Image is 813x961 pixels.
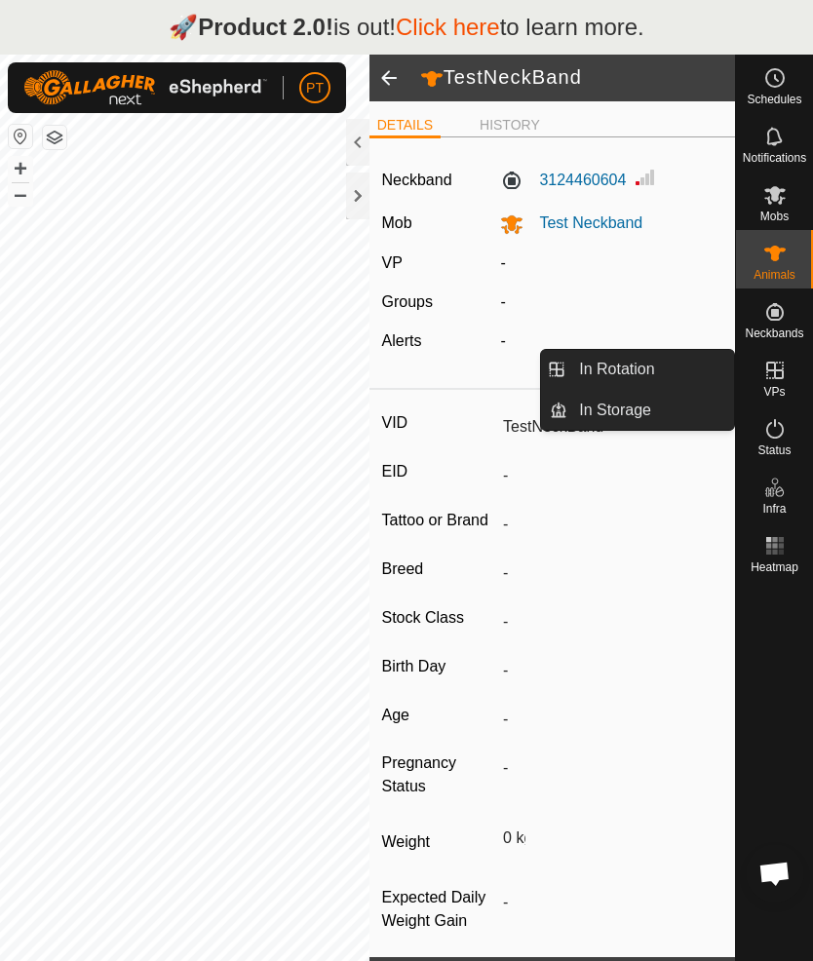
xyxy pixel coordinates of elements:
[169,10,644,45] p: 🚀 is out! to learn more.
[762,503,786,515] span: Infra
[396,14,500,40] a: Click here
[382,293,433,310] label: Groups
[745,327,803,339] span: Neckbands
[541,391,734,430] li: In Storage
[382,703,496,728] label: Age
[382,332,422,349] label: Alerts
[579,358,654,381] span: In Rotation
[492,329,730,353] div: -
[382,214,412,231] label: Mob
[567,391,734,430] a: In Storage
[567,350,734,389] a: In Rotation
[746,844,804,903] div: Open chat
[382,751,496,798] label: Pregnancy Status
[43,126,66,149] button: Map Layers
[198,14,333,40] strong: Product 2.0!
[382,410,496,436] label: VID
[763,386,785,398] span: VPs
[382,654,496,679] label: Birth Day
[382,459,496,484] label: EID
[523,214,642,231] span: Test Neckband
[382,508,496,533] label: Tattoo or Brand
[492,290,730,314] div: -
[754,269,795,281] span: Animals
[472,115,548,135] li: HISTORY
[23,70,267,105] img: Gallagher Logo
[382,557,496,582] label: Breed
[634,166,657,189] img: Signal strength
[760,211,789,222] span: Mobs
[420,65,735,91] h2: TestNeckBand
[757,444,791,456] span: Status
[9,157,32,180] button: +
[541,350,734,389] li: In Rotation
[579,399,651,422] span: In Storage
[747,94,801,105] span: Schedules
[751,561,798,573] span: Heatmap
[500,254,505,271] app-display-virtual-paddock-transition: -
[9,125,32,148] button: Reset Map
[382,254,403,271] label: VP
[382,169,452,192] label: Neckband
[500,169,626,192] label: 3124460604
[382,886,496,933] label: Expected Daily Weight Gain
[382,605,496,631] label: Stock Class
[9,182,32,206] button: –
[382,822,496,863] label: Weight
[369,115,441,138] li: DETAILS
[306,78,324,98] span: PT
[743,152,806,164] span: Notifications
